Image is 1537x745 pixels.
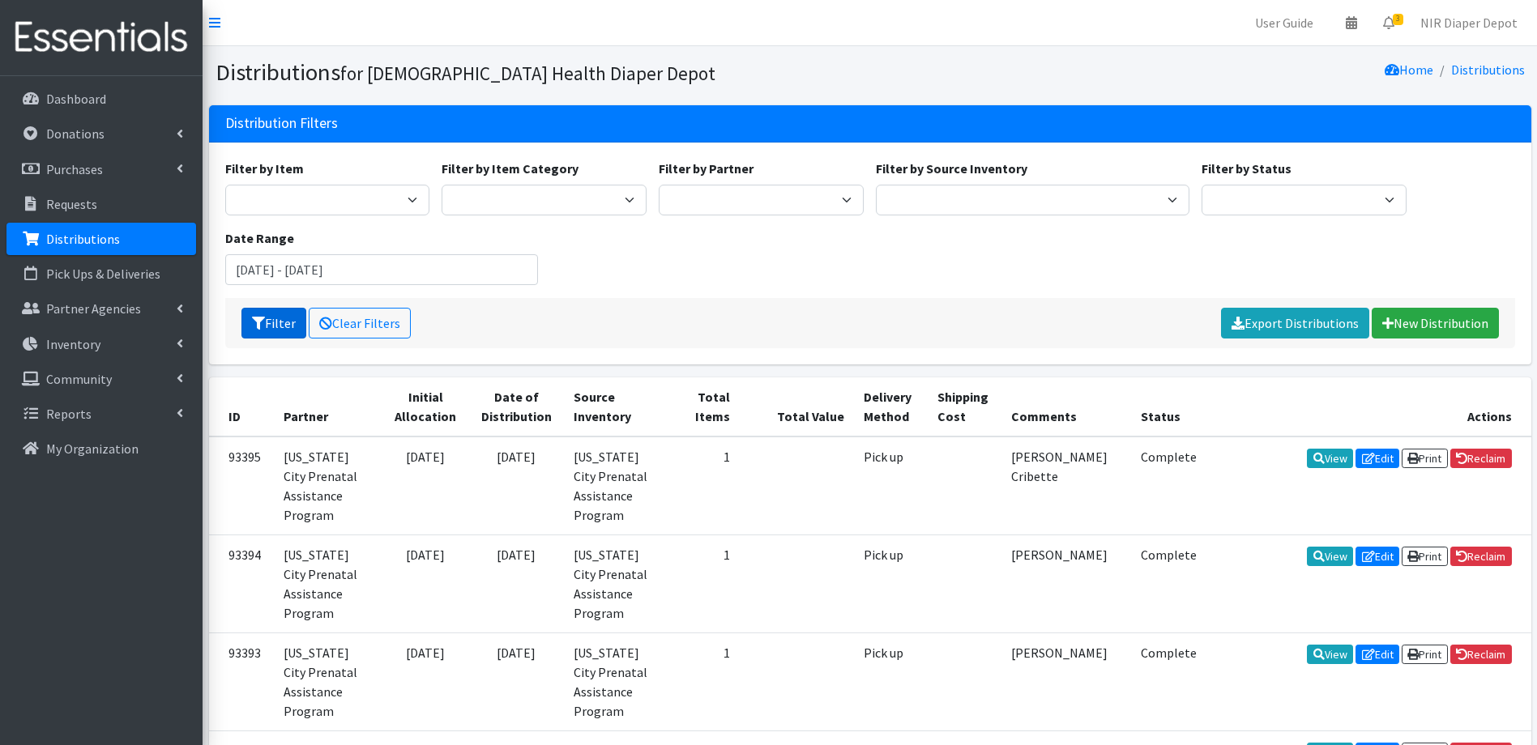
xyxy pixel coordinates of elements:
a: Donations [6,117,196,150]
span: 3 [1393,14,1403,25]
p: Requests [46,196,97,212]
td: [DATE] [468,632,564,730]
td: [DATE] [382,632,468,730]
a: User Guide [1242,6,1326,39]
td: [DATE] [382,436,468,535]
a: Print [1402,449,1448,468]
th: Delivery Method [854,377,927,436]
a: Edit [1356,449,1399,468]
label: Date Range [225,228,294,248]
td: Pick up [854,436,927,535]
a: Inventory [6,328,196,360]
label: Filter by Item Category [442,159,579,178]
p: My Organization [46,441,139,457]
td: [DATE] [382,534,468,632]
td: Pick up [854,632,927,730]
a: Print [1402,645,1448,664]
a: Dashboard [6,83,196,115]
small: for [DEMOGRAPHIC_DATA] Health Diaper Depot [340,62,715,85]
a: Requests [6,188,196,220]
a: My Organization [6,432,196,465]
a: Distributions [6,223,196,255]
a: Purchases [6,153,196,185]
input: January 1, 2011 - December 31, 2011 [225,254,539,285]
th: Initial Allocation [382,377,468,436]
a: 3 [1370,6,1407,39]
th: Source Inventory [564,377,673,436]
td: 1 [673,534,740,632]
td: [US_STATE] City Prenatal Assistance Program [564,534,673,632]
a: Distributions [1451,62,1525,78]
button: Filter [241,308,306,338]
a: Reclaim [1450,547,1512,566]
h3: Distribution Filters [225,115,338,132]
label: Filter by Partner [659,159,754,178]
td: [DATE] [468,534,564,632]
td: Complete [1131,436,1206,535]
td: [PERSON_NAME] [1001,534,1131,632]
a: Reports [6,398,196,430]
th: Shipping Cost [928,377,1002,436]
td: Complete [1131,632,1206,730]
a: View [1307,449,1353,468]
a: View [1307,645,1353,664]
td: Pick up [854,534,927,632]
p: Reports [46,406,92,422]
td: [US_STATE] City Prenatal Assistance Program [274,632,383,730]
th: Date of Distribution [468,377,564,436]
a: Reclaim [1450,449,1512,468]
th: Total Items [673,377,740,436]
label: Filter by Item [225,159,304,178]
th: Comments [1001,377,1131,436]
td: 1 [673,632,740,730]
p: Dashboard [46,91,106,107]
td: [US_STATE] City Prenatal Assistance Program [274,436,383,535]
a: Pick Ups & Deliveries [6,258,196,290]
td: 93395 [209,436,274,535]
label: Filter by Source Inventory [876,159,1027,178]
td: Complete [1131,534,1206,632]
a: Edit [1356,645,1399,664]
p: Purchases [46,161,103,177]
th: Actions [1207,377,1531,436]
td: 93393 [209,632,274,730]
td: [PERSON_NAME] Cribette [1001,436,1131,535]
a: Print [1402,547,1448,566]
a: Edit [1356,547,1399,566]
a: Reclaim [1450,645,1512,664]
th: Partner [274,377,383,436]
th: Total Value [740,377,855,436]
p: Inventory [46,336,100,352]
td: 1 [673,436,740,535]
p: Donations [46,126,105,142]
p: Partner Agencies [46,300,141,317]
td: [DATE] [468,436,564,535]
p: Distributions [46,231,120,247]
a: NIR Diaper Depot [1407,6,1531,39]
p: Community [46,371,112,387]
td: [PERSON_NAME] [1001,632,1131,730]
a: Community [6,363,196,395]
td: [US_STATE] City Prenatal Assistance Program [274,534,383,632]
td: [US_STATE] City Prenatal Assistance Program [564,632,673,730]
td: 93394 [209,534,274,632]
img: HumanEssentials [6,11,196,65]
td: [US_STATE] City Prenatal Assistance Program [564,436,673,535]
a: Home [1385,62,1433,78]
h1: Distributions [216,58,865,87]
a: Partner Agencies [6,292,196,325]
p: Pick Ups & Deliveries [46,266,160,282]
th: ID [209,377,274,436]
a: Export Distributions [1221,308,1369,338]
th: Status [1131,377,1206,436]
a: New Distribution [1372,308,1499,338]
a: Clear Filters [309,308,411,338]
a: View [1307,547,1353,566]
label: Filter by Status [1202,159,1292,178]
